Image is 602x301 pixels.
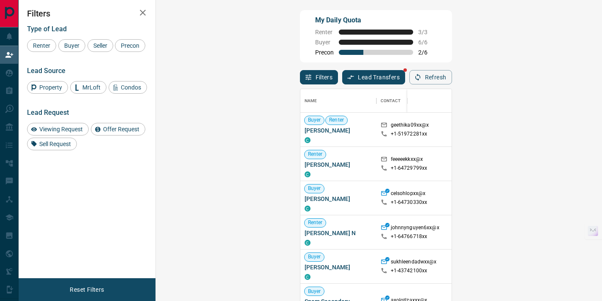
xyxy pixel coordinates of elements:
[305,171,311,177] div: condos.ca
[315,49,334,56] span: Precon
[305,160,372,169] span: [PERSON_NAME]
[391,224,439,233] p: johnnynguyen6xx@x
[305,263,372,271] span: [PERSON_NAME]
[418,39,437,46] span: 6 / 6
[391,165,428,172] p: +1- 64729799xx
[326,117,347,124] span: Renter
[305,240,311,246] div: condos.ca
[391,156,423,165] p: feeeeekkxx@x
[100,126,142,133] span: Offer Request
[391,130,428,138] p: +1- 51972281xx
[118,42,142,49] span: Precon
[305,185,324,192] span: Buyer
[305,206,311,212] div: condos.ca
[315,39,334,46] span: Buyer
[109,81,147,94] div: Condos
[391,190,426,199] p: celsohlopxx@x
[305,219,326,226] span: Renter
[391,258,437,267] p: sukhleendadwxx@x
[61,42,82,49] span: Buyer
[27,81,68,94] div: Property
[27,138,77,150] div: Sell Request
[27,123,89,136] div: Viewing Request
[305,253,324,260] span: Buyer
[305,126,372,135] span: [PERSON_NAME]
[305,229,372,237] span: [PERSON_NAME] N
[305,195,372,203] span: [PERSON_NAME]
[27,108,69,117] span: Lead Request
[64,282,109,297] button: Reset Filters
[391,122,429,130] p: geethika09xx@x
[391,199,428,206] p: +1- 64730330xx
[300,89,376,113] div: Name
[36,141,74,147] span: Sell Request
[87,39,113,52] div: Seller
[305,137,311,143] div: condos.ca
[36,126,86,133] span: Viewing Request
[30,42,53,49] span: Renter
[91,123,145,136] div: Offer Request
[305,151,326,158] span: Renter
[27,25,67,33] span: Type of Lead
[305,288,324,295] span: Buyer
[36,84,65,91] span: Property
[305,89,317,113] div: Name
[418,29,437,35] span: 3 / 3
[391,233,428,240] p: +1- 64766718xx
[305,117,324,124] span: Buyer
[391,267,428,274] p: +1- 43742100xx
[418,49,437,56] span: 2 / 6
[90,42,110,49] span: Seller
[27,8,147,19] h2: Filters
[79,84,104,91] span: MrLoft
[300,70,338,84] button: Filters
[118,84,144,91] span: Condos
[409,70,452,84] button: Refresh
[305,274,311,280] div: condos.ca
[342,70,405,84] button: Lead Transfers
[58,39,85,52] div: Buyer
[70,81,106,94] div: MrLoft
[115,39,145,52] div: Precon
[27,67,65,75] span: Lead Source
[315,29,334,35] span: Renter
[381,89,401,113] div: Contact
[27,39,56,52] div: Renter
[315,15,437,25] p: My Daily Quota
